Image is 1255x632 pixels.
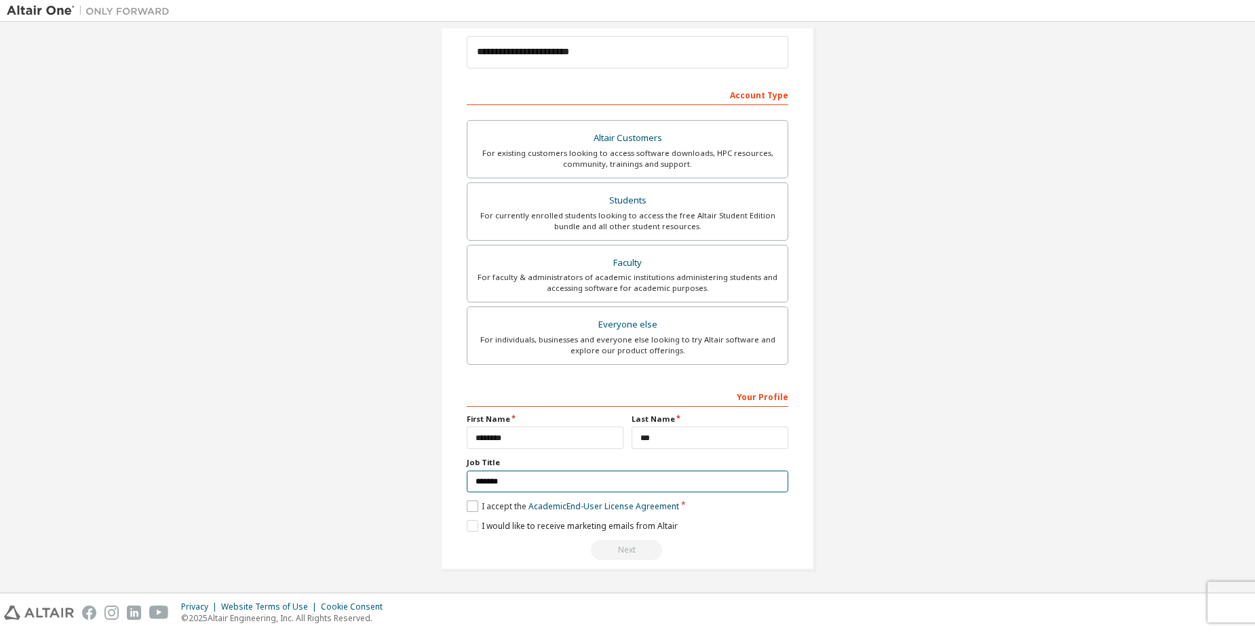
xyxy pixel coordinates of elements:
div: Altair Customers [476,129,779,148]
label: I would like to receive marketing emails from Altair [467,520,678,532]
p: © 2025 Altair Engineering, Inc. All Rights Reserved. [181,612,391,624]
div: Cookie Consent [321,601,391,612]
img: linkedin.svg [127,606,141,620]
div: For currently enrolled students looking to access the free Altair Student Edition bundle and all ... [476,210,779,232]
div: For individuals, businesses and everyone else looking to try Altair software and explore our prod... [476,334,779,356]
div: Your Profile [467,385,788,407]
div: For faculty & administrators of academic institutions administering students and accessing softwa... [476,272,779,294]
label: First Name [467,414,623,424]
div: Account Type [467,83,788,105]
div: Read and acccept EULA to continue [467,540,788,560]
img: facebook.svg [82,606,96,620]
div: Students [476,191,779,210]
label: Job Title [467,457,788,468]
a: Academic End-User License Agreement [528,500,679,512]
div: Faculty [476,254,779,273]
label: I accept the [467,500,679,512]
label: Last Name [632,414,788,424]
div: Everyone else [476,315,779,334]
img: youtube.svg [149,606,169,620]
img: Altair One [7,4,176,18]
img: altair_logo.svg [4,606,74,620]
div: Website Terms of Use [221,601,321,612]
img: instagram.svg [104,606,119,620]
div: For existing customers looking to access software downloads, HPC resources, community, trainings ... [476,148,779,170]
div: Privacy [181,601,221,612]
